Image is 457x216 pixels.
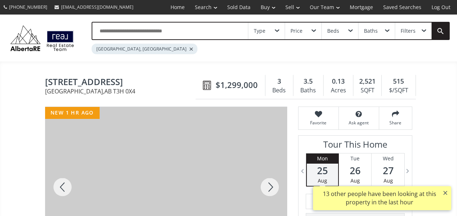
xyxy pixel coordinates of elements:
span: 2,521 [359,77,376,86]
span: [EMAIL_ADDRESS][DOMAIN_NAME] [61,4,133,10]
button: × [440,186,451,199]
div: Acres [327,85,349,96]
span: 27 [372,165,404,176]
div: Wed [372,153,404,164]
span: [GEOGRAPHIC_DATA] , AB T3H 0X4 [45,88,199,94]
span: Share [383,120,408,126]
span: [PHONE_NUMBER] [9,4,47,10]
span: Aug [350,177,360,184]
div: 0.13 [327,77,349,86]
a: [EMAIL_ADDRESS][DOMAIN_NAME] [51,0,137,14]
div: SQFT [357,85,378,96]
div: Beds [327,28,339,33]
div: Tue [339,153,371,164]
div: 3 [269,77,289,86]
div: Baths [297,85,320,96]
div: 3.5 [297,77,320,86]
div: Beds [269,85,289,96]
div: new 1 hr ago [45,107,100,119]
span: 26 [339,165,371,176]
span: 25 [307,165,338,176]
img: Logo [7,24,77,53]
span: Favorite [302,120,335,126]
span: $1,299,000 [216,79,258,91]
h3: Tour This Home [306,139,405,153]
span: Ask agent [342,120,375,126]
span: 6 West Point Mews SW [45,77,199,88]
div: 13 other people have been looking at this property in the last hour [317,190,442,207]
div: [GEOGRAPHIC_DATA], [GEOGRAPHIC_DATA] [92,44,197,54]
div: Baths [364,28,378,33]
div: Type [254,28,265,33]
span: Aug [384,177,393,184]
div: Price [290,28,302,33]
div: 515 [385,77,412,86]
div: Mon [307,153,338,164]
div: Filters [401,28,416,33]
span: Aug [318,177,327,184]
div: $/SQFT [385,85,412,96]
